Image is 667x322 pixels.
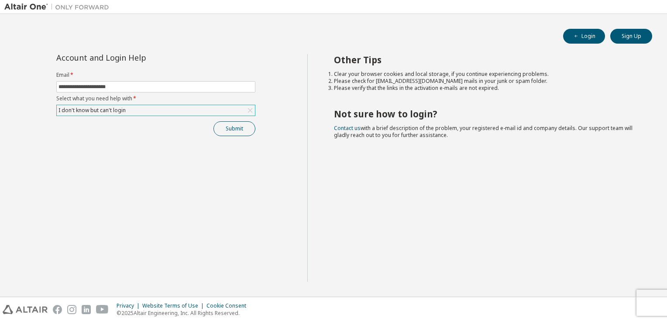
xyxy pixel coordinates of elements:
h2: Other Tips [334,54,637,65]
a: Contact us [334,124,361,132]
label: Select what you need help with [56,95,255,102]
div: Website Terms of Use [142,302,206,309]
img: instagram.svg [67,305,76,314]
div: Account and Login Help [56,54,216,61]
img: linkedin.svg [82,305,91,314]
div: I don't know but can't login [57,105,255,116]
p: © 2025 Altair Engineering, Inc. All Rights Reserved. [117,309,251,317]
li: Clear your browser cookies and local storage, if you continue experiencing problems. [334,71,637,78]
img: altair_logo.svg [3,305,48,314]
button: Submit [213,121,255,136]
button: Login [563,29,605,44]
div: Cookie Consent [206,302,251,309]
h2: Not sure how to login? [334,108,637,120]
img: Altair One [4,3,113,11]
label: Email [56,72,255,79]
div: I don't know but can't login [57,106,127,115]
span: with a brief description of the problem, your registered e-mail id and company details. Our suppo... [334,124,633,139]
li: Please verify that the links in the activation e-mails are not expired. [334,85,637,92]
img: facebook.svg [53,305,62,314]
button: Sign Up [610,29,652,44]
img: youtube.svg [96,305,109,314]
div: Privacy [117,302,142,309]
li: Please check for [EMAIL_ADDRESS][DOMAIN_NAME] mails in your junk or spam folder. [334,78,637,85]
